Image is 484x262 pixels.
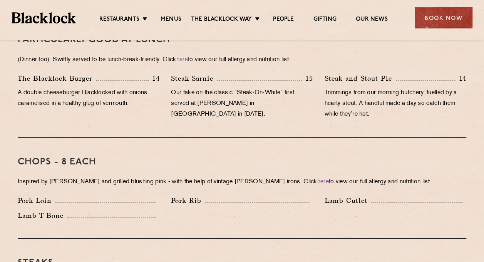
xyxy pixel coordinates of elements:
[317,179,329,185] a: here
[171,73,217,84] p: Steak Sarnie
[325,88,466,120] p: Trimmings from our morning butchery, fuelled by a hearty stout. A handful made a day so catch the...
[325,195,371,206] p: Lamb Cutlet
[149,73,160,83] p: 14
[191,16,252,24] a: The Blacklock Way
[18,88,159,109] p: A double cheeseburger Blacklocked with onions caramelised in a healthy glug of vermouth.
[273,16,294,24] a: People
[302,73,313,83] p: 15
[356,16,388,24] a: Our News
[18,73,96,84] p: The Blacklock Burger
[18,195,55,206] p: Pork Loin
[18,35,466,45] h3: PARTICULARLY GOOD AT LUNCH
[415,7,472,28] div: Book Now
[171,195,205,206] p: Pork Rib
[176,57,188,63] a: here
[325,73,396,84] p: Steak and Stout Pie
[18,157,466,167] h3: Chops - 8 each
[313,16,336,24] a: Gifting
[18,177,466,187] p: Inspired by [PERSON_NAME] and grilled blushing pink - with the help of vintage [PERSON_NAME] iron...
[18,55,466,65] p: (Dinner too). Swiftly served to be lunch-break-friendly. Click to view our full allergy and nutri...
[171,88,313,120] p: Our take on the classic “Steak-On-White” first served at [PERSON_NAME] in [GEOGRAPHIC_DATA] in [D...
[161,16,181,24] a: Menus
[12,12,76,23] img: BL_Textured_Logo-footer-cropped.svg
[99,16,139,24] a: Restaurants
[18,210,67,221] p: Lamb T-Bone
[455,73,466,83] p: 14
